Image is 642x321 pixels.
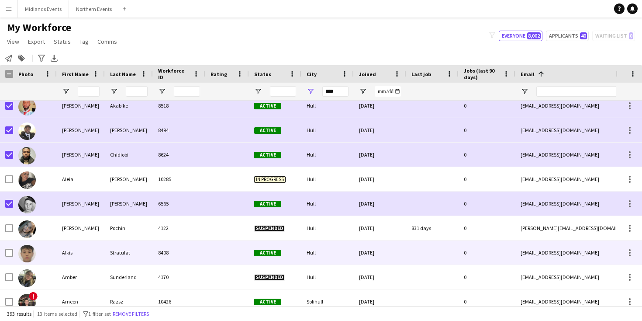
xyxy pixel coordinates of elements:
div: Hull [301,167,354,191]
span: Active [254,152,281,158]
div: [PERSON_NAME] [57,94,105,118]
span: ! [29,292,38,300]
span: Active [254,201,281,207]
button: Open Filter Menu [62,87,70,95]
span: Rating [211,71,227,77]
div: 8624 [153,143,205,167]
div: Alkis [57,241,105,265]
app-action-btn: Add to tag [16,53,27,63]
div: [DATE] [354,265,406,289]
span: Status [54,38,71,45]
a: Tag [76,36,92,47]
img: Amber Sunderland [18,269,36,287]
button: Open Filter Menu [158,87,166,95]
img: Alicia Pochin [18,220,36,238]
span: Last Name [110,71,136,77]
div: 0 [459,192,515,216]
img: Ameen Razsz [18,294,36,311]
div: 0 [459,118,515,142]
div: [DATE] [354,241,406,265]
app-action-btn: Export XLSX [49,53,59,63]
div: 0 [459,94,515,118]
div: 10426 [153,290,205,314]
div: Hull [301,192,354,216]
button: Midlands Events [18,0,69,17]
div: [DATE] [354,143,406,167]
img: Alkis Stratulat [18,245,36,262]
span: First Name [62,71,89,77]
img: Chisom Aloysius Chidiobi [18,147,36,164]
span: Suspended [254,225,285,232]
div: Chidiobi [105,143,153,167]
input: Status Filter Input [270,86,296,97]
div: 8518 [153,94,205,118]
span: Photo [18,71,33,77]
div: [DATE] [354,216,406,240]
span: My Workforce [7,21,71,34]
div: 0 [459,216,515,240]
span: In progress [254,176,286,183]
input: Workforce ID Filter Input [174,86,200,97]
div: [PERSON_NAME] [57,143,105,167]
img: Alfie Mulqueen [18,196,36,213]
input: First Name Filter Input [78,86,100,97]
span: Last job [411,71,431,77]
span: Tag [79,38,89,45]
div: 0 [459,290,515,314]
span: Comms [97,38,117,45]
img: Felix Akano [18,122,36,140]
span: 40 [580,32,587,39]
span: Status [254,71,271,77]
button: Applicants40 [546,31,589,41]
div: Stratulat [105,241,153,265]
button: Remove filters [111,309,151,319]
input: Joined Filter Input [375,86,401,97]
div: 4122 [153,216,205,240]
div: [PERSON_NAME] [57,118,105,142]
span: City [307,71,317,77]
app-action-btn: Advanced filters [36,53,47,63]
button: Open Filter Menu [359,87,367,95]
div: [PERSON_NAME] [57,216,105,240]
div: Hull [301,216,354,240]
span: Active [254,103,281,109]
div: Amber [57,265,105,289]
div: [DATE] [354,290,406,314]
a: Comms [94,36,121,47]
div: [DATE] [354,94,406,118]
div: [DATE] [354,167,406,191]
div: Aleia [57,167,105,191]
div: Hull [301,94,354,118]
div: 0 [459,265,515,289]
button: Open Filter Menu [254,87,262,95]
span: Active [254,127,281,134]
span: View [7,38,19,45]
button: Northern Events [69,0,119,17]
div: [PERSON_NAME] [105,167,153,191]
button: Open Filter Menu [307,87,314,95]
a: Status [50,36,74,47]
app-action-btn: Notify workforce [3,53,14,63]
div: Hull [301,241,354,265]
span: Jobs (last 90 days) [464,67,500,80]
div: 10285 [153,167,205,191]
div: 8408 [153,241,205,265]
input: City Filter Input [322,86,349,97]
div: Hull [301,118,354,142]
div: 831 days [406,216,459,240]
a: View [3,36,23,47]
div: 4170 [153,265,205,289]
button: Open Filter Menu [521,87,528,95]
a: Export [24,36,48,47]
input: Last Name Filter Input [126,86,148,97]
div: [DATE] [354,192,406,216]
span: 8,002 [527,32,541,39]
span: Suspended [254,274,285,281]
div: Solihull [301,290,354,314]
div: [PERSON_NAME] [105,118,153,142]
span: Export [28,38,45,45]
img: Chinomso Samuel Akabike [18,98,36,115]
div: [PERSON_NAME] [57,192,105,216]
span: Workforce ID [158,67,190,80]
span: 1 filter set [88,311,111,317]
